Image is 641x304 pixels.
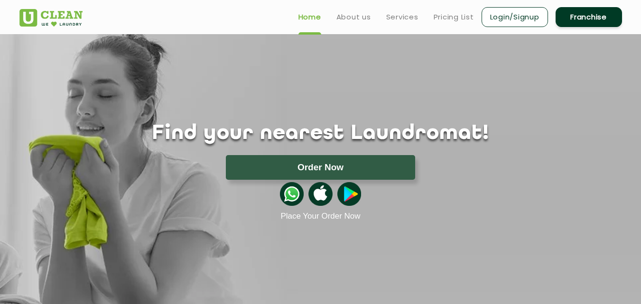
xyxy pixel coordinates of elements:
a: Franchise [556,7,622,27]
a: Pricing List [434,11,474,23]
a: Home [298,11,321,23]
a: Login/Signup [482,7,548,27]
a: Services [386,11,418,23]
img: whatsappicon.png [280,182,304,206]
a: Place Your Order Now [280,212,360,221]
h1: Find your nearest Laundromat! [12,122,629,146]
img: apple-icon.png [308,182,332,206]
img: playstoreicon.png [337,182,361,206]
a: About us [336,11,371,23]
img: UClean Laundry and Dry Cleaning [19,9,83,27]
button: Order Now [226,155,415,180]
